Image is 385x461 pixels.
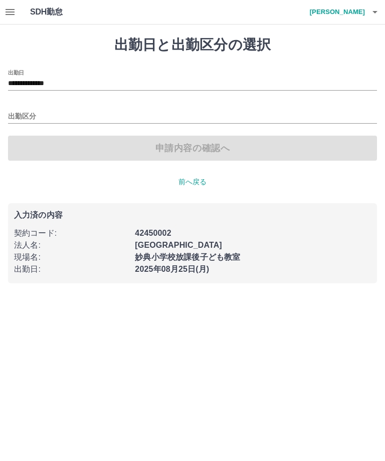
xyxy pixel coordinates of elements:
[135,253,240,261] b: 妙典小学校放課後子ども教室
[8,177,377,187] p: 前へ戻る
[14,251,129,263] p: 現場名 :
[135,229,171,237] b: 42450002
[14,211,371,219] p: 入力済の内容
[14,227,129,239] p: 契約コード :
[8,69,24,76] label: 出勤日
[8,37,377,54] h1: 出勤日と出勤区分の選択
[14,239,129,251] p: 法人名 :
[14,263,129,275] p: 出勤日 :
[135,265,209,273] b: 2025年08月25日(月)
[135,241,222,249] b: [GEOGRAPHIC_DATA]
